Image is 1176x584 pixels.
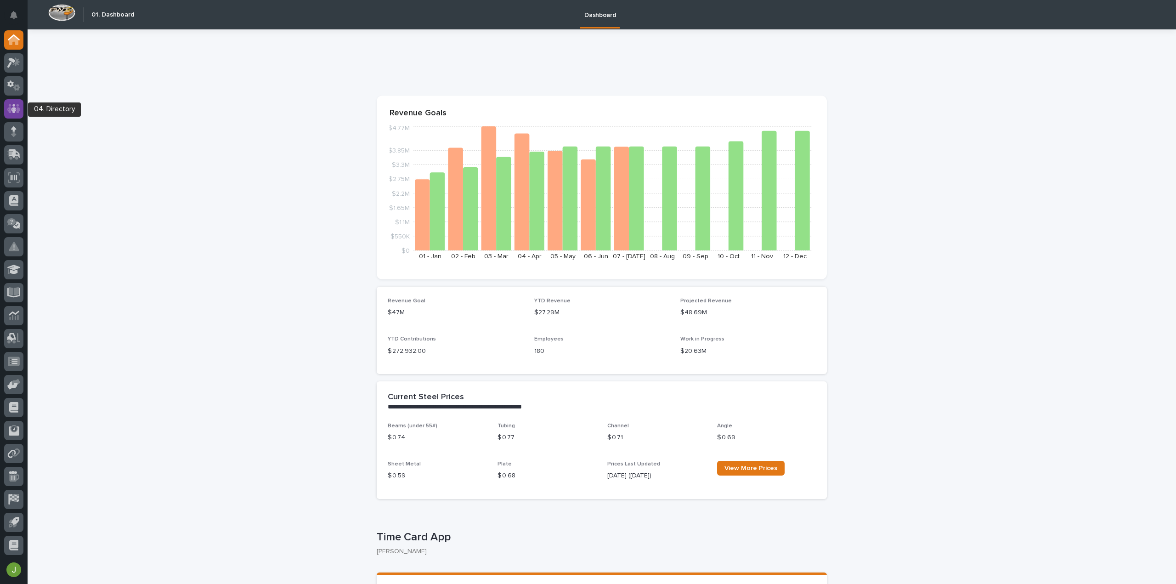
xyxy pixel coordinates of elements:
button: users-avatar [4,560,23,579]
p: $ 272,932.00 [388,346,523,356]
p: $ 0.71 [607,433,706,442]
p: $ 0.77 [498,433,596,442]
div: Notifications [11,11,23,26]
span: Plate [498,461,512,467]
p: $27.29M [534,308,670,318]
span: Work in Progress [680,336,724,342]
tspan: $2.75M [389,176,410,182]
span: Tubing [498,423,515,429]
text: 11 - Nov [751,253,773,260]
text: 01 - Jan [419,253,441,260]
tspan: $4.77M [388,125,410,131]
text: 10 - Oct [718,253,740,260]
tspan: $1.65M [389,204,410,211]
tspan: $2.2M [392,190,410,197]
span: View More Prices [724,465,777,471]
tspan: $0 [401,248,410,254]
text: 06 - Jun [584,253,608,260]
p: [PERSON_NAME] [377,548,820,556]
text: 03 - Mar [484,253,509,260]
h2: 01. Dashboard [91,11,134,19]
p: [DATE] ([DATE]) [607,471,706,481]
tspan: $3.85M [388,147,410,154]
p: $ 0.68 [498,471,596,481]
text: 12 - Dec [783,253,807,260]
p: $ 0.74 [388,433,486,442]
img: Workspace Logo [48,4,75,21]
span: Channel [607,423,629,429]
a: View More Prices [717,461,785,476]
tspan: $550K [390,233,410,239]
span: Beams (under 55#) [388,423,437,429]
button: Notifications [4,6,23,25]
h2: Current Steel Prices [388,392,464,403]
p: Time Card App [377,531,823,544]
p: $47M [388,308,523,318]
text: 09 - Sep [683,253,708,260]
span: YTD Revenue [534,298,571,304]
tspan: $3.3M [392,162,410,168]
p: $ 0.59 [388,471,486,481]
text: 05 - May [550,253,576,260]
p: 180 [534,346,670,356]
span: Prices Last Updated [607,461,660,467]
p: $20.63M [680,346,816,356]
text: 04 - Apr [518,253,542,260]
span: Projected Revenue [680,298,732,304]
p: $48.69M [680,308,816,318]
p: Revenue Goals [390,108,814,119]
span: Employees [534,336,564,342]
text: 08 - Aug [650,253,675,260]
p: $ 0.69 [717,433,816,442]
text: 02 - Feb [451,253,475,260]
text: 07 - [DATE] [613,253,645,260]
span: Angle [717,423,732,429]
span: YTD Contributions [388,336,436,342]
tspan: $1.1M [395,219,410,225]
span: Sheet Metal [388,461,421,467]
span: Revenue Goal [388,298,425,304]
